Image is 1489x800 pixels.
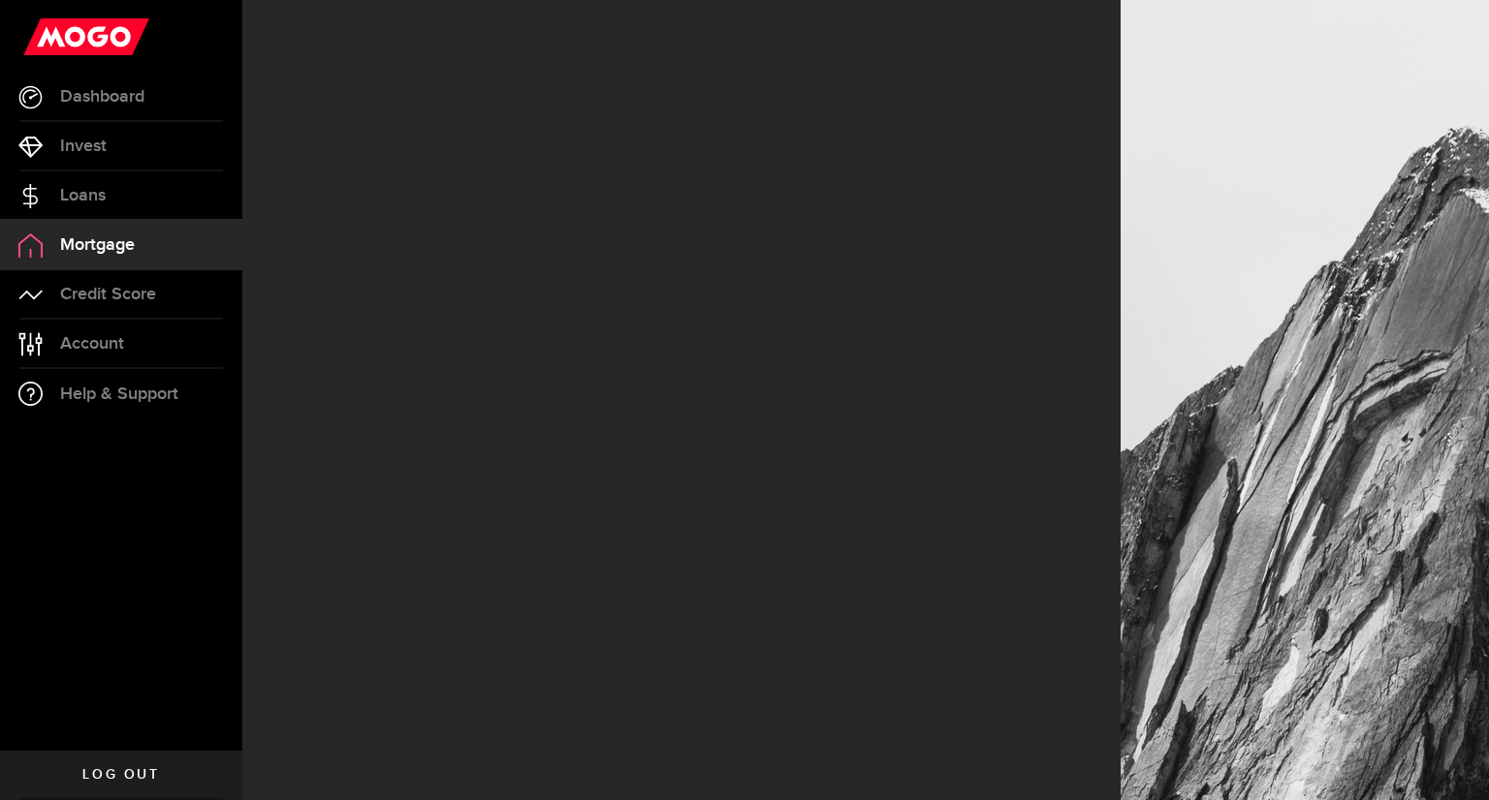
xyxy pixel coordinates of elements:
[60,236,135,254] span: Mortgage
[60,88,144,106] span: Dashboard
[60,187,106,204] span: Loans
[60,286,156,303] span: Credit Score
[60,138,107,155] span: Invest
[82,768,159,782] span: Log out
[16,8,74,66] button: Open LiveChat chat widget
[60,335,124,353] span: Account
[60,385,178,403] span: Help & Support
